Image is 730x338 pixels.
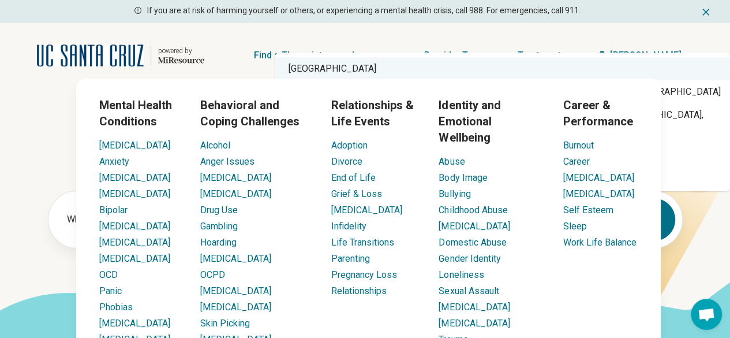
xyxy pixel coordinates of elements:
a: [MEDICAL_DATA] [200,285,271,296]
a: Grief & Loss [331,188,381,199]
a: Relationships [331,285,386,296]
a: [MEDICAL_DATA] [99,237,170,248]
span: Treatments [518,47,566,64]
a: OCPD [200,269,225,280]
a: Home page [37,37,204,74]
a: Childhood Abuse [439,205,507,216]
a: [MEDICAL_DATA] [439,302,510,313]
p: If you are at risk of harming yourself or others, or experiencing a mental health crisis, call 98... [147,5,581,17]
span: Find a Therapist [254,47,322,64]
a: Sleep [563,221,587,232]
a: Bipolar [99,205,128,216]
a: Domestic Abuse [439,237,506,248]
span: [PERSON_NAME] [610,49,682,62]
a: Drug Use [200,205,238,216]
a: Parenting [331,253,369,264]
span: Insurance [352,47,394,64]
a: [MEDICAL_DATA] [200,188,271,199]
h3: Career & Performance [563,97,638,129]
h3: Identity and Emotional Wellbeing [439,97,545,146]
a: Anxiety [99,156,129,167]
a: Adoption [331,140,367,151]
a: Pregnancy Loss [331,269,396,280]
a: Bullying [439,188,470,199]
a: Abuse [439,156,465,167]
a: [MEDICAL_DATA] [563,188,634,199]
h3: Mental Health Conditions [99,97,182,129]
a: [MEDICAL_DATA] [99,253,170,264]
a: Divorce [331,156,362,167]
span: Provider Types [424,47,488,64]
a: [MEDICAL_DATA] [200,253,271,264]
a: [MEDICAL_DATA] [99,172,170,183]
a: Gambling [200,221,238,232]
a: [MEDICAL_DATA] [99,140,170,151]
a: End of Life [331,172,375,183]
a: [MEDICAL_DATA] [99,188,170,199]
div: Open chat [691,299,722,330]
a: Self Esteem [563,205,613,216]
a: [MEDICAL_DATA] [200,172,271,183]
div: [GEOGRAPHIC_DATA] [275,57,730,80]
a: Work Life Balance [563,237,637,248]
a: Body Image [439,172,487,183]
a: Career [563,156,590,167]
a: [MEDICAL_DATA] [439,318,510,329]
a: OCD [99,269,118,280]
button: Dismiss [700,5,712,18]
h3: Relationships & Life Events [331,97,420,129]
a: [MEDICAL_DATA] [563,172,634,183]
a: Sexual Assault [439,285,499,296]
a: [MEDICAL_DATA] [99,221,170,232]
a: Alcohol [200,140,230,151]
a: [MEDICAL_DATA] [99,318,170,329]
a: Gender Identity [439,253,500,264]
a: Loneliness [439,269,484,280]
a: Panic [99,285,122,296]
a: Skin Picking [200,318,250,329]
a: [MEDICAL_DATA] [439,221,510,232]
div: Suggestions [275,53,730,191]
a: [MEDICAL_DATA] [331,205,402,216]
a: Infidelity [331,221,366,232]
a: Burnout [563,140,594,151]
a: Life Transitions [331,237,394,248]
p: powered by [158,46,204,55]
a: Anger Issues [200,156,254,167]
h3: Behavioral and Coping Challenges [200,97,312,129]
a: [MEDICAL_DATA] [200,302,271,313]
a: Hoarding [200,237,237,248]
a: Phobias [99,302,133,313]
